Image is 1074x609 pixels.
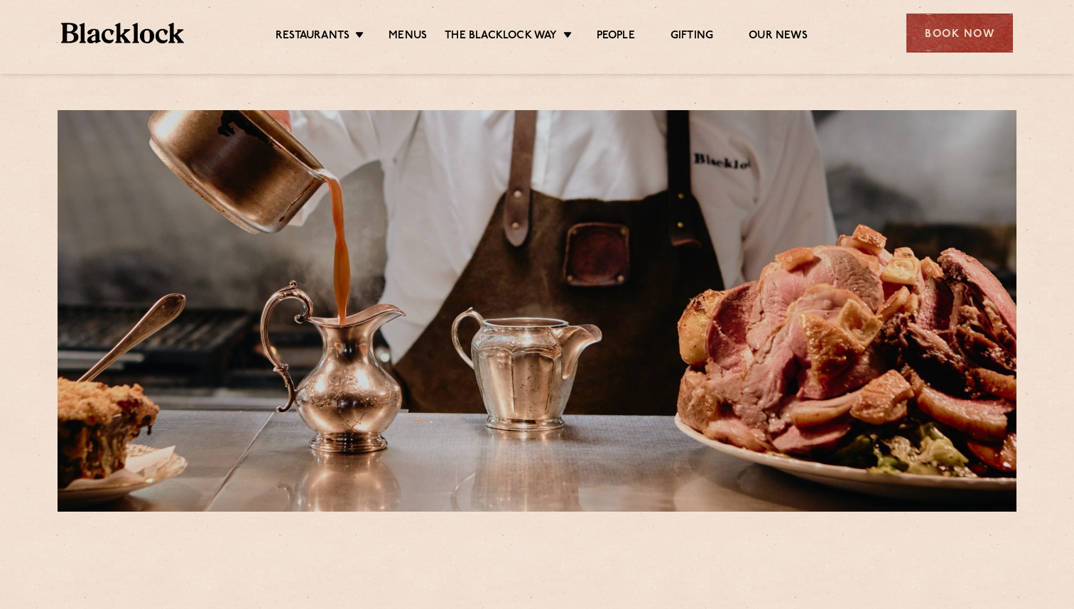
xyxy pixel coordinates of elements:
[61,23,184,43] img: BL_Textured_Logo-footer-cropped.svg
[389,29,427,45] a: Menus
[445,29,557,45] a: The Blacklock Way
[671,29,713,45] a: Gifting
[749,29,808,45] a: Our News
[276,29,349,45] a: Restaurants
[906,14,1013,53] div: Book Now
[597,29,635,45] a: People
